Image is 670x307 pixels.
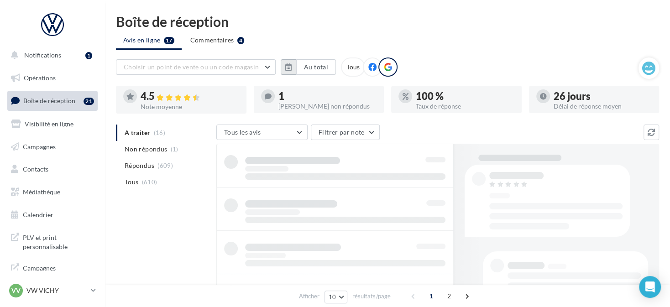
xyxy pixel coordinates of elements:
span: Notifications [24,51,61,59]
button: Tous les avis [216,125,308,140]
span: Tous les avis [224,128,261,136]
span: 2 [442,289,456,303]
a: VV VW VICHY [7,282,98,299]
span: (609) [157,162,173,169]
span: Opérations [24,74,56,82]
div: Délai de réponse moyen [554,103,652,109]
button: Au total [281,59,336,75]
a: PLV et print personnalisable [5,228,99,255]
div: 1 [278,91,377,101]
a: Visibilité en ligne [5,114,99,134]
span: Non répondus [125,145,167,154]
span: Choisir un point de vente ou un code magasin [124,63,259,71]
span: résultats/page [352,292,390,301]
a: Campagnes DataOnDemand [5,258,99,285]
div: Taux de réponse [416,103,514,109]
span: Répondus [125,161,154,170]
button: Choisir un point de vente ou un code magasin [116,59,276,75]
div: Boîte de réception [116,15,659,28]
span: (1) [171,146,178,153]
div: 1 [85,52,92,59]
span: 10 [329,293,336,301]
span: Boîte de réception [23,97,75,104]
span: Médiathèque [23,188,60,196]
span: Campagnes [23,142,56,150]
span: Campagnes DataOnDemand [23,262,94,281]
div: 100 % [416,91,514,101]
span: Visibilité en ligne [25,120,73,128]
div: [PERSON_NAME] non répondus [278,103,377,109]
span: VV [11,286,21,295]
span: Commentaires [190,36,234,45]
button: Au total [296,59,336,75]
a: Calendrier [5,205,99,224]
a: Contacts [5,160,99,179]
span: (610) [142,178,157,186]
div: 4 [237,37,244,44]
a: Campagnes [5,137,99,156]
button: 10 [325,291,348,303]
span: Afficher [299,292,319,301]
div: Note moyenne [141,104,239,110]
span: PLV et print personnalisable [23,231,94,251]
div: 4.5 [141,91,239,102]
div: 21 [84,98,94,105]
span: Calendrier [23,211,53,219]
button: Filtrer par note [311,125,380,140]
a: Médiathèque [5,182,99,202]
button: Notifications 1 [5,46,96,65]
a: Boîte de réception21 [5,91,99,110]
a: Opérations [5,68,99,88]
span: Contacts [23,165,48,173]
div: 26 jours [554,91,652,101]
div: Open Intercom Messenger [639,276,661,298]
p: VW VICHY [26,286,87,295]
span: Tous [125,177,138,187]
div: Tous [341,57,365,77]
span: 1 [424,289,439,303]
